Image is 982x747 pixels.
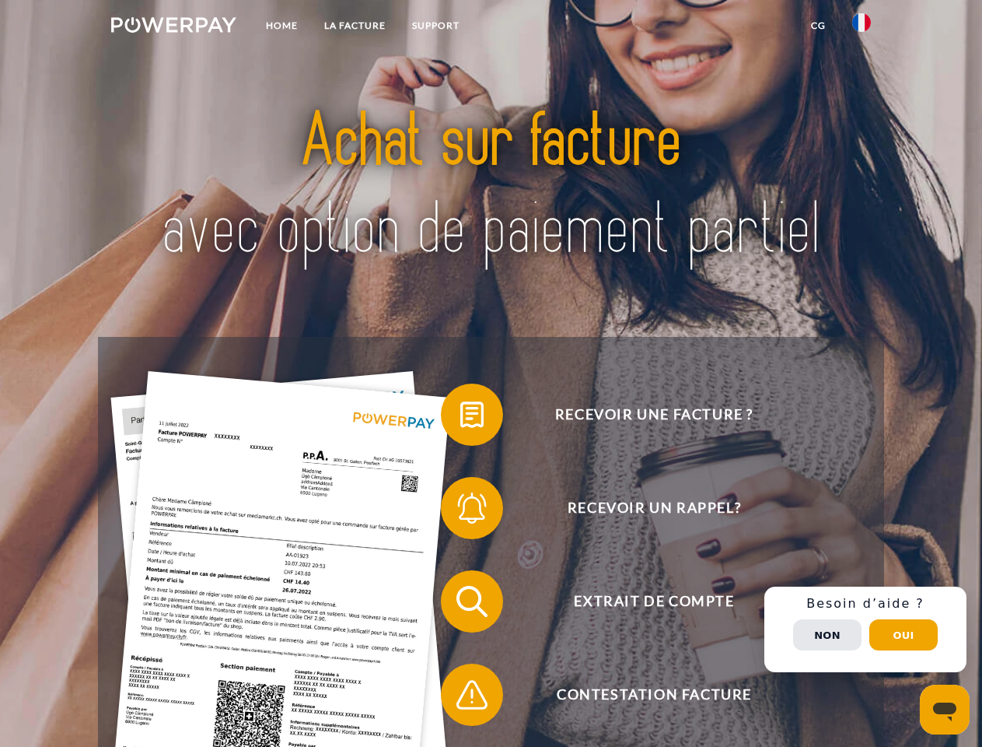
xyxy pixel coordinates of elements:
iframe: Bouton de lancement de la fenêtre de messagerie [920,685,970,735]
button: Recevoir un rappel? [441,477,845,539]
img: fr [852,13,871,32]
img: qb_bill.svg [453,395,491,434]
button: Oui [869,619,938,651]
img: logo-powerpay-white.svg [111,17,236,33]
img: title-powerpay_fr.svg [149,75,833,298]
span: Recevoir une facture ? [463,384,844,446]
a: LA FACTURE [311,12,399,40]
a: CG [798,12,839,40]
a: Home [253,12,311,40]
div: Schnellhilfe [764,587,966,672]
img: qb_search.svg [453,582,491,621]
a: Support [399,12,473,40]
button: Recevoir une facture ? [441,384,845,446]
button: Contestation Facture [441,664,845,726]
h3: Besoin d’aide ? [774,596,957,612]
img: qb_warning.svg [453,675,491,714]
button: Extrait de compte [441,570,845,633]
span: Contestation Facture [463,664,844,726]
img: qb_bell.svg [453,489,491,528]
span: Recevoir un rappel? [463,477,844,539]
button: Non [793,619,861,651]
span: Extrait de compte [463,570,844,633]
